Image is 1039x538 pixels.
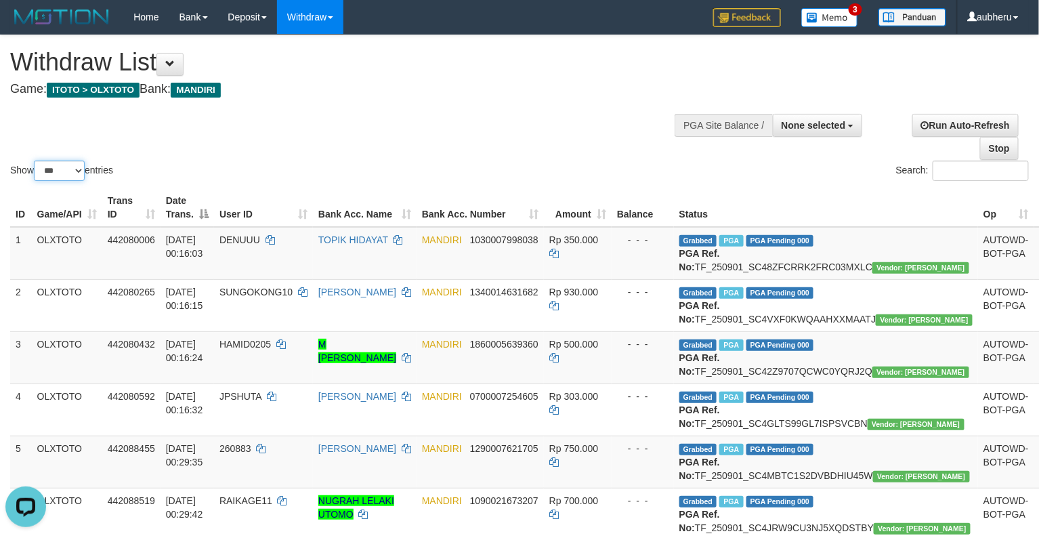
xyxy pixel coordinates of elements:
span: Vendor URL: https://secure4.1velocity.biz [868,419,964,430]
td: 2 [10,279,32,331]
span: DENUUU [219,234,260,245]
span: MANDIRI [422,495,462,506]
b: PGA Ref. No: [679,405,720,429]
span: Copy 1340014631682 to clipboard [470,287,538,297]
span: Rp 350.000 [549,234,598,245]
span: 442080265 [108,287,155,297]
span: [DATE] 00:16:32 [166,391,203,415]
td: OLXTOTO [32,227,102,280]
th: Bank Acc. Name: activate to sort column ascending [313,188,417,227]
span: Grabbed [679,287,717,299]
span: Copy 1030007998038 to clipboard [470,234,538,245]
span: [DATE] 00:29:35 [166,443,203,468]
th: Status [674,188,978,227]
th: Game/API: activate to sort column ascending [32,188,102,227]
span: Copy 1290007621705 to clipboard [470,443,538,454]
a: Stop [980,137,1019,160]
div: - - - [617,390,669,403]
span: Grabbed [679,339,717,351]
span: 442080432 [108,339,155,350]
td: AUTOWD-BOT-PGA [978,227,1034,280]
b: PGA Ref. No: [679,509,720,533]
span: MANDIRI [422,234,462,245]
th: Bank Acc. Number: activate to sort column ascending [417,188,544,227]
span: 442088519 [108,495,155,506]
span: Copy 1860005639360 to clipboard [470,339,538,350]
td: TF_250901_SC4MBTC1S2DVBDHIU45W [674,436,978,488]
h1: Withdraw List [10,49,679,76]
td: 1 [10,227,32,280]
img: Button%20Memo.svg [801,8,858,27]
td: AUTOWD-BOT-PGA [978,436,1034,488]
label: Search: [896,161,1029,181]
span: PGA Pending [746,392,814,403]
span: Marked by aubheru [719,339,743,351]
span: HAMID0205 [219,339,271,350]
span: Vendor URL: https://secure4.1velocity.biz [876,314,973,326]
span: PGA Pending [746,287,814,299]
h4: Game: Bank: [10,83,679,96]
th: Trans ID: activate to sort column ascending [102,188,161,227]
img: MOTION_logo.png [10,7,113,27]
a: M [PERSON_NAME] [318,339,396,363]
span: [DATE] 00:16:24 [166,339,203,363]
td: TF_250901_SC4VXF0KWQAAHXXMAATJ [674,279,978,331]
a: [PERSON_NAME] [318,443,396,454]
span: Marked by aubheru [719,287,743,299]
label: Show entries [10,161,113,181]
span: Marked by aubegisuranta [719,496,743,508]
span: Vendor URL: https://secure4.1velocity.biz [873,471,970,482]
a: [PERSON_NAME] [318,287,396,297]
td: AUTOWD-BOT-PGA [978,384,1034,436]
span: 442080006 [108,234,155,245]
td: 4 [10,384,32,436]
span: Marked by aubheru [719,392,743,403]
span: [DATE] 00:29:42 [166,495,203,520]
input: Search: [933,161,1029,181]
span: MANDIRI [422,391,462,402]
td: TF_250901_SC42Z9707QCWC0YQRJ2Q [674,331,978,384]
span: MANDIRI [422,443,462,454]
td: OLXTOTO [32,279,102,331]
span: Marked by aubegisuranta [719,444,743,455]
span: Marked by aubheru [719,235,743,247]
div: - - - [617,337,669,351]
a: [PERSON_NAME] [318,391,396,402]
b: PGA Ref. No: [679,352,720,377]
span: 3 [849,3,863,16]
img: panduan.png [878,8,946,26]
span: SUNGOKONG10 [219,287,293,297]
span: Vendor URL: https://secure4.1velocity.biz [872,262,969,274]
div: - - - [617,233,669,247]
td: 5 [10,436,32,488]
span: Grabbed [679,496,717,508]
span: 442080592 [108,391,155,402]
span: [DATE] 00:16:03 [166,234,203,259]
span: PGA Pending [746,444,814,455]
span: Grabbed [679,392,717,403]
th: ID [10,188,32,227]
b: PGA Ref. No: [679,248,720,272]
span: MANDIRI [171,83,221,98]
td: AUTOWD-BOT-PGA [978,331,1034,384]
a: NUGRAH LELAKI UTOMO [318,495,394,520]
b: PGA Ref. No: [679,300,720,325]
th: User ID: activate to sort column ascending [214,188,313,227]
button: None selected [773,114,863,137]
th: Op: activate to sort column ascending [978,188,1034,227]
span: ITOTO > OLXTOTO [47,83,140,98]
div: PGA Site Balance / [675,114,772,137]
th: Amount: activate to sort column ascending [544,188,612,227]
div: - - - [617,442,669,455]
th: Balance [612,188,674,227]
b: PGA Ref. No: [679,457,720,481]
th: Date Trans.: activate to sort column descending [161,188,214,227]
td: 3 [10,331,32,384]
span: PGA Pending [746,339,814,351]
span: 442088455 [108,443,155,454]
span: Copy 0700007254605 to clipboard [470,391,538,402]
span: Vendor URL: https://secure4.1velocity.biz [872,367,969,378]
td: OLXTOTO [32,384,102,436]
td: OLXTOTO [32,436,102,488]
span: Rp 700.000 [549,495,598,506]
